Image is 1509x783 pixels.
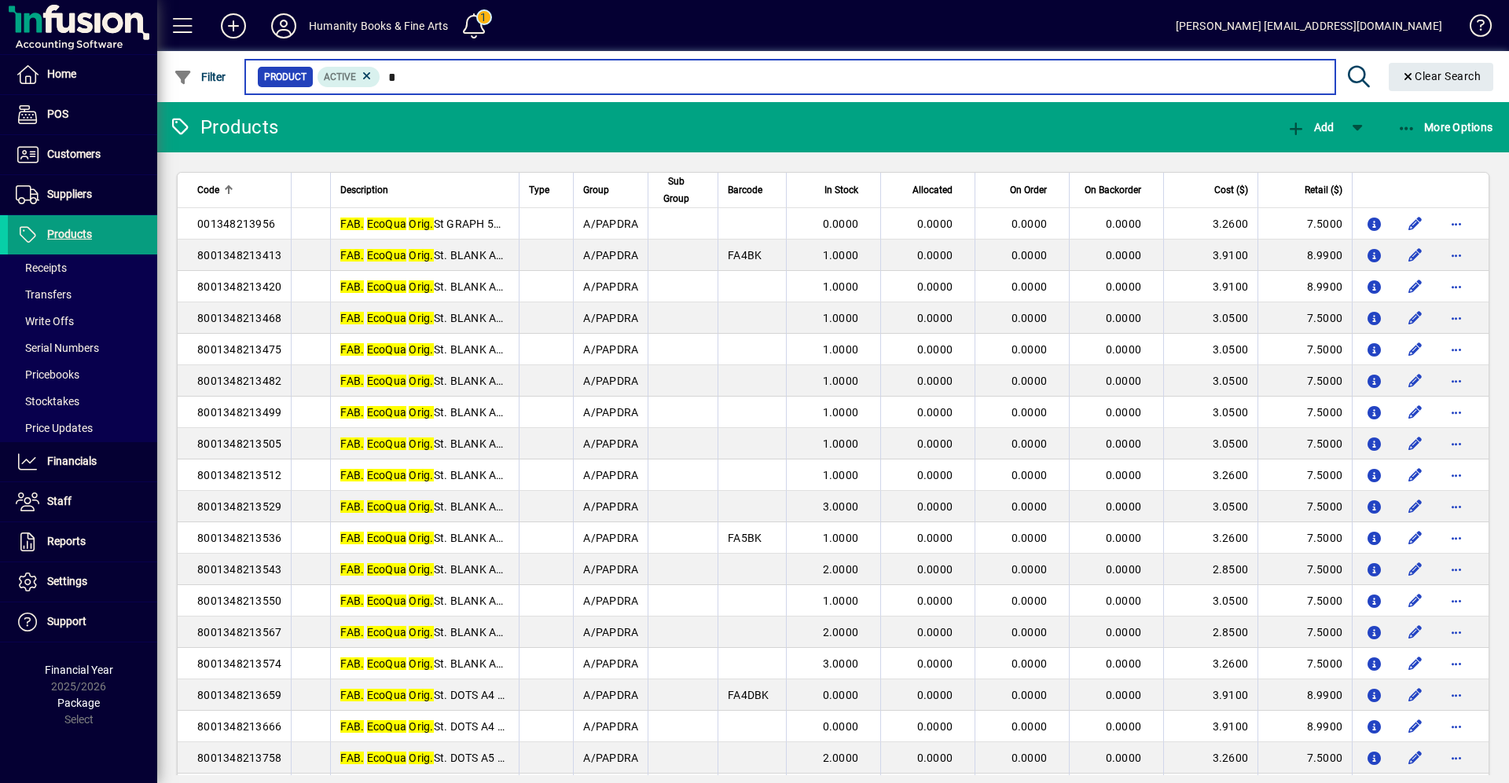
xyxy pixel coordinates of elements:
[917,437,953,450] span: 0.0000
[197,280,281,293] span: 8001348213420
[583,280,638,293] span: A/PAPDRA
[47,575,87,587] span: Settings
[1444,745,1469,770] button: More options
[1257,522,1352,554] td: 7.5000
[367,532,407,544] em: EcoQua
[583,626,638,638] span: A/PAPDRA
[197,626,281,638] span: 8001348213567
[8,281,157,308] a: Transfers
[583,249,638,262] span: A/PAPDRA
[1257,554,1352,585] td: 7.5000
[197,437,281,450] span: 8001348213505
[340,469,364,481] em: FAB.
[1287,121,1334,134] span: Add
[1012,500,1048,513] span: 0.0000
[47,495,72,507] span: Staff
[1106,280,1142,293] span: 0.0000
[47,615,86,627] span: Support
[8,361,157,388] a: Pricebooks
[1444,337,1469,362] button: More options
[1106,626,1142,638] span: 0.0000
[728,181,762,199] span: Barcode
[259,12,309,40] button: Profile
[728,532,762,544] span: FA5BK
[340,249,364,262] em: FAB.
[309,13,449,38] div: Humanity Books & Fine Arts
[409,469,433,481] em: Orig.
[1106,657,1142,670] span: 0.0000
[823,532,859,544] span: 1.0000
[1163,240,1257,271] td: 3.9100
[823,469,859,481] span: 1.0000
[47,68,76,80] span: Home
[1403,714,1428,739] button: Edit
[16,288,72,301] span: Transfers
[340,280,364,293] em: FAB.
[197,375,281,387] span: 8001348213482
[1458,3,1489,54] a: Knowledge Base
[583,312,638,324] span: A/PAPDRA
[340,375,364,387] em: FAB.
[409,532,433,544] em: Orig.
[409,218,433,230] em: Orig.
[1012,437,1048,450] span: 0.0000
[8,562,157,602] a: Settings
[340,343,615,356] span: St. BLANK A5 90sh KRAFT /BROWN
[1257,585,1352,617] td: 7.5000
[1257,459,1352,491] td: 7.5000
[1403,682,1428,708] button: Edit
[1444,682,1469,708] button: More options
[1444,525,1469,551] button: More options
[1163,554,1257,585] td: 2.8500
[409,689,433,701] em: Orig.
[208,12,259,40] button: Add
[1403,337,1428,362] button: Edit
[16,368,79,381] span: Pricebooks
[1403,306,1428,331] button: Edit
[197,312,281,324] span: 8001348213468
[823,500,859,513] span: 3.0000
[917,280,953,293] span: 0.0000
[47,455,97,467] span: Financials
[340,181,388,199] span: Description
[47,188,92,200] span: Suppliers
[1403,588,1428,613] button: Edit
[197,218,275,230] span: 001348213956
[47,108,68,120] span: POS
[1012,375,1048,387] span: 0.0000
[409,312,433,324] em: Orig.
[340,532,364,544] em: FAB.
[1403,494,1428,519] button: Edit
[1012,280,1048,293] span: 0.0000
[1257,365,1352,397] td: 7.5000
[823,657,859,670] span: 3.0000
[1257,491,1352,522] td: 7.5000
[1012,626,1048,638] span: 0.0000
[8,95,157,134] a: POS
[367,312,407,324] em: EcoQua
[367,375,407,387] em: EcoQua
[367,406,407,419] em: EcoQua
[340,689,560,701] span: St. DOTS A4 90sh BLACK
[340,657,560,670] span: St. BLANK A5 90sh WINE
[1403,243,1428,268] button: Edit
[8,482,157,521] a: Staff
[1403,525,1428,551] button: Edit
[1393,113,1497,141] button: More Options
[367,249,407,262] em: EcoQua
[823,218,859,230] span: 0.0000
[340,657,364,670] em: FAB.
[1257,648,1352,679] td: 7.5000
[8,522,157,562] a: Reports
[197,469,281,481] span: 8001348213512
[409,406,433,419] em: Orig.
[1163,648,1257,679] td: 3.2600
[197,657,281,670] span: 8001348213574
[409,626,433,638] em: Orig.
[8,415,157,441] a: Price Updates
[529,181,564,199] div: Type
[917,406,953,419] span: 0.0000
[1106,469,1142,481] span: 0.0000
[1257,334,1352,365] td: 7.5000
[340,218,615,230] span: St GRAPH 5mm A5 40sh 40sh Black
